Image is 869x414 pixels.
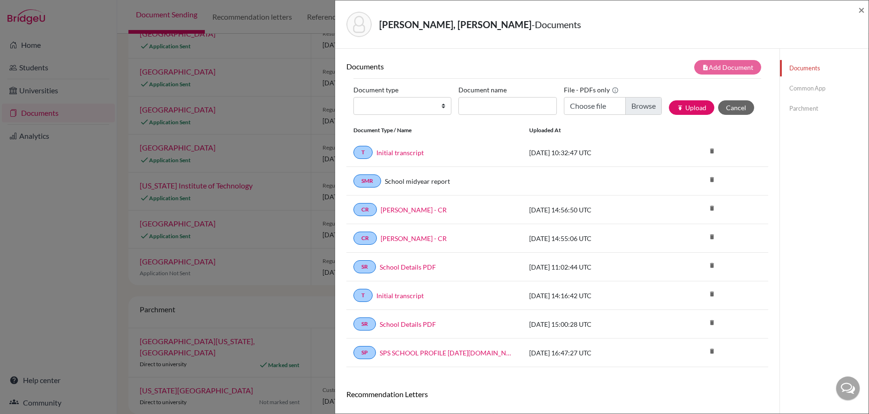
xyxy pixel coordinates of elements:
label: Document type [353,83,398,97]
div: [DATE] 10:32:47 UTC [522,148,663,158]
a: SMR [353,174,381,188]
a: School Details PDF [380,262,436,272]
div: [DATE] 14:56:50 UTC [522,205,663,215]
button: publishUpload [669,100,714,115]
i: publish [677,105,683,111]
div: [DATE] 11:02:44 UTC [522,262,663,272]
span: Help [21,7,40,15]
a: SR [353,260,376,273]
div: [DATE] 16:47:27 UTC [522,348,663,358]
div: Document Type / Name [346,126,522,135]
i: delete [705,144,719,158]
div: Uploaded at [522,126,663,135]
a: T [353,146,373,159]
a: SR [353,317,376,331]
a: Common App [780,80,869,97]
button: Cancel [718,100,754,115]
label: File - PDFs only [564,83,619,97]
h6: Recommendation Letters [346,390,768,399]
a: Initial transcript [376,291,424,301]
i: delete [705,316,719,330]
a: [PERSON_NAME] - CR [381,205,447,215]
a: SP [353,346,376,359]
i: delete [705,230,719,244]
a: Initial transcript [376,148,424,158]
i: delete [705,344,719,358]
div: [DATE] 14:16:42 UTC [522,291,663,301]
span: × [858,3,865,16]
strong: [PERSON_NAME], [PERSON_NAME] [379,19,532,30]
a: CR [353,203,377,216]
div: [DATE] 14:55:06 UTC [522,233,663,243]
a: Documents [780,60,869,76]
i: delete [705,258,719,272]
i: note_add [702,64,709,71]
span: - Documents [532,19,581,30]
a: School Details PDF [380,319,436,329]
a: Parchment [780,100,869,117]
h6: Documents [346,62,557,71]
a: [PERSON_NAME] - CR [381,233,447,243]
label: Document name [458,83,507,97]
a: T [353,289,373,302]
i: delete [705,201,719,215]
a: School midyear report [385,176,450,186]
button: Close [858,4,865,15]
i: delete [705,287,719,301]
button: note_addAdd Document [694,60,761,75]
i: delete [705,173,719,187]
a: SPS SCHOOL PROFILE [DATE][DOMAIN_NAME][DATE]_wide [380,348,515,358]
div: [DATE] 15:00:28 UTC [522,319,663,329]
a: CR [353,232,377,245]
